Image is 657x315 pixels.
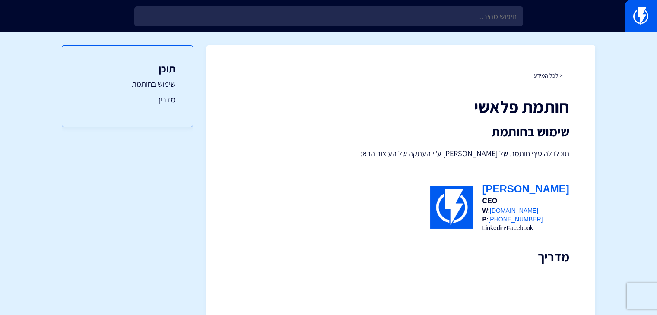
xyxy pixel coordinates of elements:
[482,183,569,195] span: [PERSON_NAME]
[232,250,569,264] h2: מדריך
[134,6,523,26] input: חיפוש מהיר...
[482,224,505,231] a: Linkedin
[79,94,175,105] a: מדריך
[482,182,569,232] th: W: P: ·
[488,216,543,223] a: [PHONE_NUMBER]
[490,207,538,214] a: [DOMAIN_NAME]
[482,197,497,205] span: CEO
[232,148,569,160] p: תוכלו להוסיף חותמת של [PERSON_NAME] ע"י העתקה של העיצוב הבא:
[506,224,533,231] a: Facebook
[79,79,175,90] a: שימוש בחותמת
[534,72,563,79] a: < לכל המידע
[79,63,175,74] h3: תוכן
[232,97,569,116] h1: חותמת פלאשי
[232,125,569,139] h2: שימוש בחותמת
